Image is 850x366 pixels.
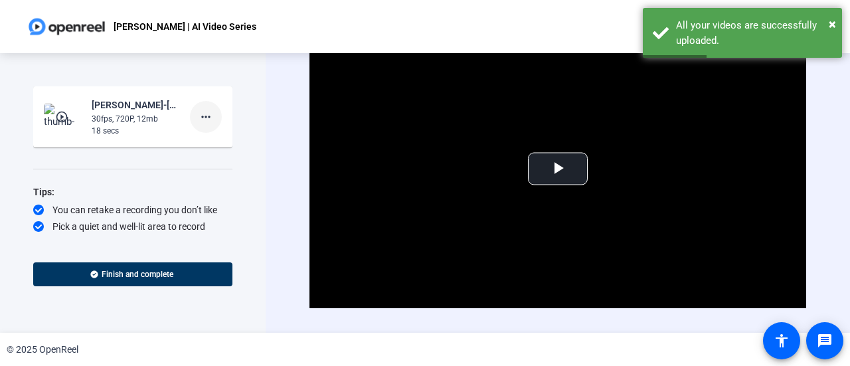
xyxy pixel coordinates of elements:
[483,333,556,358] span: Record new video
[92,113,181,125] div: 30fps, 720P, 12mb
[102,269,173,280] span: Finish and complete
[817,333,833,349] mat-icon: message
[580,333,633,358] span: Retake video
[33,184,232,200] div: Tips:
[33,236,232,250] div: Be yourself! It doesn’t have to be perfect
[198,109,214,125] mat-icon: more_horiz
[829,16,836,32] span: ×
[676,18,832,48] div: All your videos are successfully uploaded.
[774,333,790,349] mat-icon: accessibility
[33,220,232,233] div: Pick a quiet and well-lit area to record
[309,29,806,308] div: Video Player
[33,203,232,217] div: You can retake a recording you don’t like
[44,104,83,130] img: thumb-nail
[92,97,181,113] div: [PERSON_NAME]-[PERSON_NAME] Video Series-[PERSON_NAME] Video Series-1759248388035-webcam
[92,125,181,137] div: 18 secs
[829,14,836,34] button: Close
[7,343,78,357] div: © 2025 OpenReel
[55,110,71,124] mat-icon: play_circle_outline
[27,13,107,40] img: OpenReel logo
[528,152,588,185] button: Play Video
[33,262,232,286] button: Finish and complete
[114,19,256,35] p: [PERSON_NAME] | AI Video Series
